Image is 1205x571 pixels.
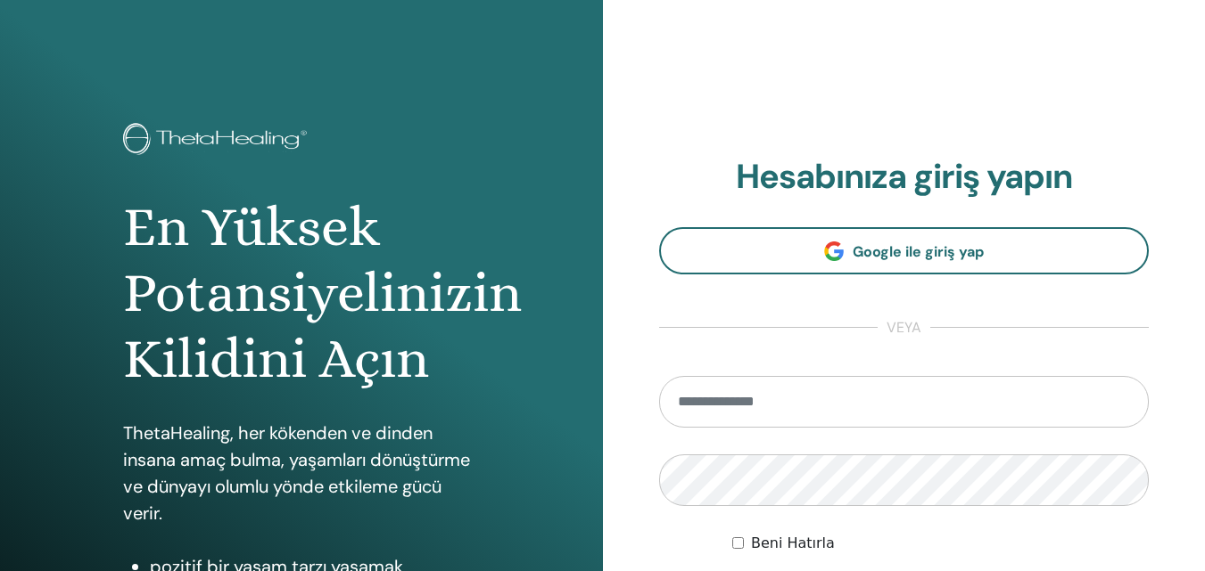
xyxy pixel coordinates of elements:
span: Google ile giriş yap [853,242,984,261]
p: ThetaHealing, her kökenden ve dinden insana amaç bulma, yaşamları dönüştürme ve dünyayı olumlu yö... [123,420,480,526]
h1: En Yüksek Potansiyelinizin Kilidini Açın [123,194,480,393]
h2: Hesabınıza giriş yapın [659,157,1150,198]
span: veya [878,317,930,339]
label: Beni Hatırla [751,533,835,554]
a: Google ile giriş yap [659,227,1150,274]
div: Keep me authenticated indefinitely or until I manually logout [732,533,1149,554]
